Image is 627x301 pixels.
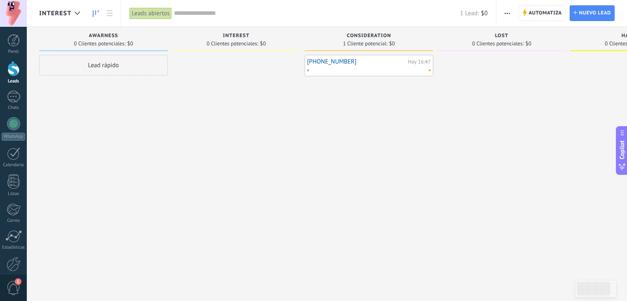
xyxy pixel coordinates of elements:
div: Estadísticas [2,245,26,250]
span: Interest [39,9,71,17]
span: $0 [260,41,266,46]
div: Calendario [2,162,26,168]
span: 0 Clientes potenciales: [74,41,125,46]
div: Listas [2,191,26,197]
div: Lost [441,33,562,40]
div: Leads abiertos [129,7,171,19]
span: $0 [389,41,395,46]
div: Lead rápido [39,55,168,75]
div: Awarness [43,33,164,40]
span: 0 Clientes potenciales: [207,41,258,46]
a: Nuevo lead [570,5,615,21]
span: $0 [526,41,531,46]
span: 1 Cliente potencial: [343,41,387,46]
span: 1 [15,278,21,285]
span: 1 Lead: [460,9,479,17]
div: Hoy 16:47 [408,59,431,64]
div: WhatsApp [2,133,25,141]
div: Panel [2,49,26,54]
div: Correo [2,218,26,223]
span: Consideration [347,33,391,39]
span: $0 [481,9,488,17]
span: Automatiza [528,6,562,21]
div: Consideration [309,33,429,40]
div: Interest [176,33,296,40]
span: No hay nada asignado [429,69,431,71]
span: $0 [127,41,133,46]
span: Copilot [618,141,626,160]
a: [PHONE_NUMBER] [307,58,406,65]
div: Chats [2,105,26,111]
span: Nuevo lead [579,6,611,21]
span: Awarness [89,33,118,39]
span: Interest [223,33,249,39]
span: 0 Clientes potenciales: [472,41,524,46]
div: Leads [2,79,26,84]
a: Automatiza [519,5,566,21]
span: Lost [495,33,508,39]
